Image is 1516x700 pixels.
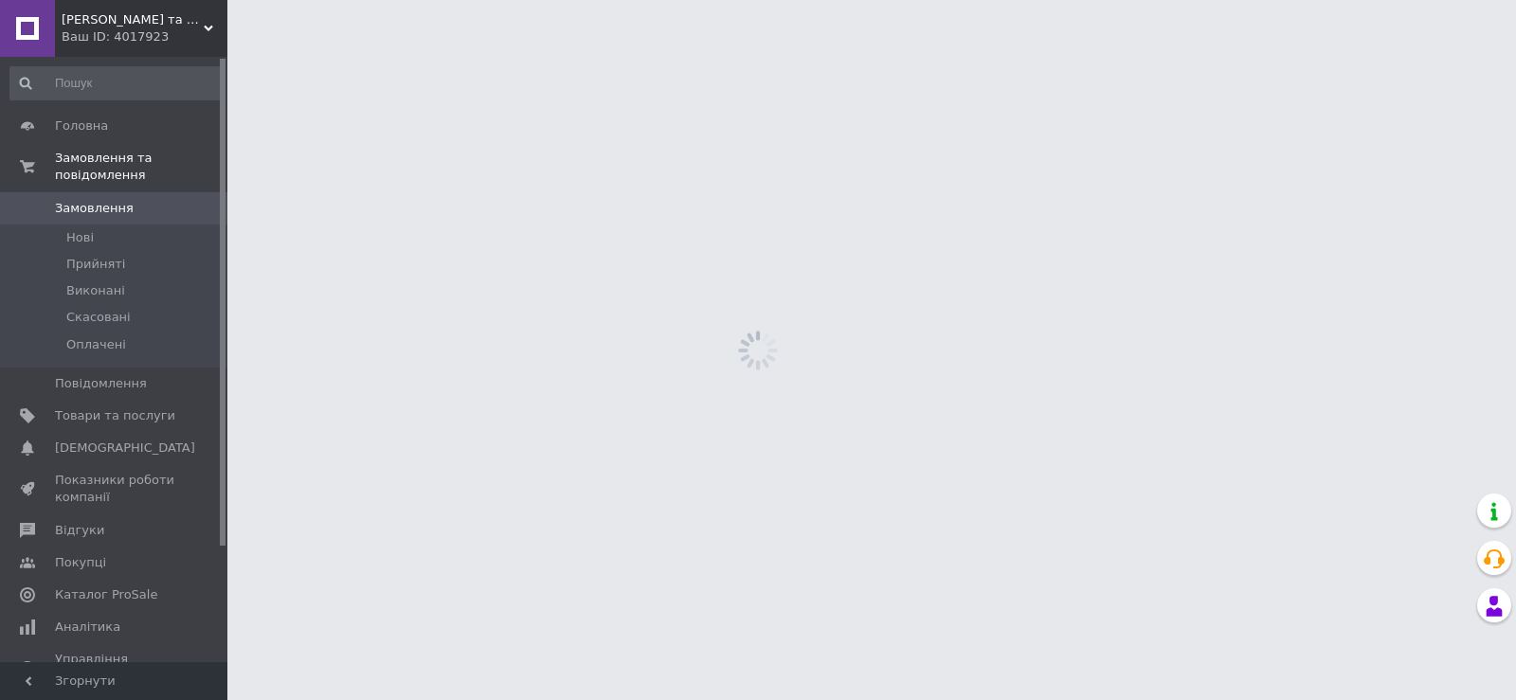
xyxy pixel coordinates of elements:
[55,200,134,217] span: Замовлення
[55,586,157,603] span: Каталог ProSale
[55,619,120,636] span: Аналітика
[55,407,175,424] span: Товари та послуги
[66,336,126,353] span: Оплачені
[62,28,227,45] div: Ваш ID: 4017923
[66,229,94,246] span: Нові
[55,440,195,457] span: [DEMOGRAPHIC_DATA]
[55,150,227,184] span: Замовлення та повідомлення
[66,309,131,326] span: Скасовані
[55,522,104,539] span: Відгуки
[55,554,106,571] span: Покупці
[62,11,204,28] span: Світ Магнітів та Подарунків.
[66,256,125,273] span: Прийняті
[55,472,175,506] span: Показники роботи компанії
[9,66,224,100] input: Пошук
[55,651,175,685] span: Управління сайтом
[55,375,147,392] span: Повідомлення
[66,282,125,299] span: Виконані
[55,117,108,135] span: Головна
